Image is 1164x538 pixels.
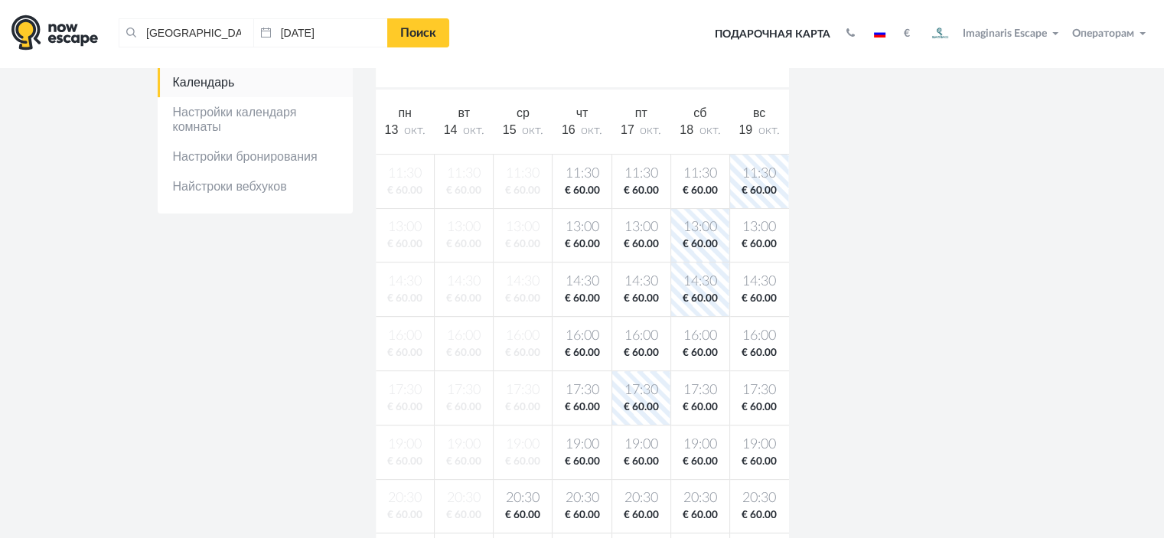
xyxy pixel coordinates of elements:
span: 13:00 [615,218,667,237]
span: € 60.00 [615,292,667,306]
span: 16:00 [674,327,726,346]
span: € 60.00 [615,237,667,252]
input: Город или название квеста [119,18,253,47]
span: 15 [503,123,517,136]
span: 17 [621,123,634,136]
span: € 60.00 [674,184,726,198]
span: окт. [404,124,425,136]
span: € 60.00 [674,508,726,523]
span: 13:00 [733,218,786,237]
span: 16:00 [556,327,608,346]
span: 19:00 [556,435,608,455]
span: пт [635,106,647,119]
span: окт. [640,124,661,136]
span: 17:30 [615,381,667,400]
span: 16:00 [615,327,667,346]
span: € 60.00 [556,292,608,306]
span: € 60.00 [733,346,786,360]
span: окт. [699,124,720,136]
span: Imaginaris Escape [963,25,1047,39]
button: € [896,26,918,41]
span: вт [458,106,469,119]
span: окт. [522,124,543,136]
span: € 60.00 [733,455,786,469]
span: 19:00 [674,435,726,455]
span: вс [753,106,765,119]
span: окт. [758,124,780,136]
span: 19 [739,123,752,136]
span: 11:30 [674,165,726,184]
span: окт. [463,124,484,136]
span: € 60.00 [674,400,726,415]
span: 14:30 [556,272,608,292]
span: 19:00 [615,435,667,455]
span: € 60.00 [615,346,667,360]
span: 17:30 [733,381,786,400]
button: Imaginaris Escape [921,18,1065,49]
span: 20:30 [674,489,726,508]
span: 13:00 [674,218,726,237]
span: 18 [680,123,693,136]
span: 14:30 [615,272,667,292]
span: € 60.00 [733,184,786,198]
span: 14:30 [733,272,786,292]
span: 17:30 [674,381,726,400]
img: logo [11,15,98,51]
span: 13:00 [556,218,608,237]
span: € 60.00 [556,346,608,360]
span: 14:30 [674,272,726,292]
span: € 60.00 [556,455,608,469]
span: Операторам [1072,28,1134,39]
span: € 60.00 [733,400,786,415]
span: 20:30 [615,489,667,508]
span: € 60.00 [556,237,608,252]
span: € 60.00 [674,237,726,252]
span: окт. [581,124,602,136]
img: ru.jpg [874,30,885,37]
span: € 60.00 [556,400,608,415]
span: € 60.00 [497,508,549,523]
span: 11:30 [733,165,786,184]
strong: € [904,28,910,39]
span: 20:30 [733,489,786,508]
span: чт [576,106,589,119]
span: 20:30 [497,489,549,508]
a: Найстроки вебхуков [158,171,353,201]
span: 17:30 [556,381,608,400]
span: € 60.00 [674,346,726,360]
span: € 60.00 [556,184,608,198]
span: сб [693,106,706,119]
span: 16:00 [733,327,786,346]
a: Настройки календаря комнаты [158,97,353,142]
button: Операторам [1068,26,1153,41]
span: ср [517,106,530,119]
span: € 60.00 [674,292,726,306]
span: € 60.00 [615,508,667,523]
span: € 60.00 [733,508,786,523]
span: € 60.00 [733,237,786,252]
span: € 60.00 [733,292,786,306]
span: € 60.00 [615,455,667,469]
span: пн [398,106,412,119]
span: € 60.00 [615,400,667,415]
span: € 60.00 [674,455,726,469]
a: Календарь [158,67,353,97]
input: Дата [253,18,388,47]
span: 14 [444,123,458,136]
a: Поиск [387,18,449,47]
span: 19:00 [733,435,786,455]
span: 16 [562,123,575,136]
span: 11:30 [615,165,667,184]
span: 13 [384,123,398,136]
a: Подарочная карта [709,18,836,51]
span: € 60.00 [556,508,608,523]
a: Настройки бронирования [158,142,353,171]
span: 11:30 [556,165,608,184]
span: € 60.00 [615,184,667,198]
span: 20:30 [556,489,608,508]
